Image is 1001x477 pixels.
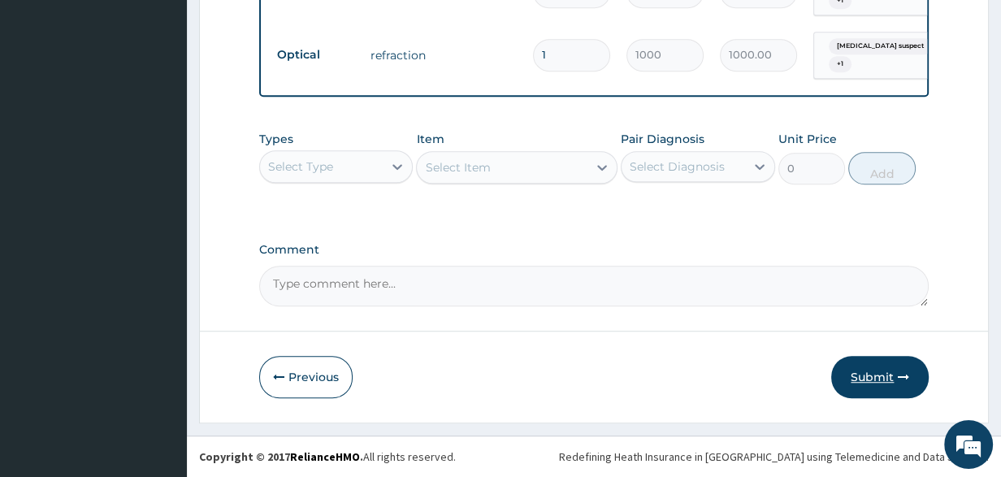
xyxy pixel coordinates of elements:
[259,356,353,398] button: Previous
[290,449,360,464] a: RelianceHMO
[266,8,305,47] div: Minimize live chat window
[94,138,224,302] span: We're online!
[187,436,1001,477] footer: All rights reserved.
[84,91,273,112] div: Chat with us now
[199,449,363,464] strong: Copyright © 2017 .
[829,56,851,72] span: + 1
[630,158,725,175] div: Select Diagnosis
[829,38,932,54] span: [MEDICAL_DATA] suspect
[848,152,915,184] button: Add
[831,356,929,398] button: Submit
[416,131,444,147] label: Item
[8,310,310,367] textarea: Type your message and hit 'Enter'
[259,132,293,146] label: Types
[778,131,837,147] label: Unit Price
[268,158,333,175] div: Select Type
[559,449,989,465] div: Redefining Heath Insurance in [GEOGRAPHIC_DATA] using Telemedicine and Data Science!
[621,131,704,147] label: Pair Diagnosis
[269,40,362,70] td: Optical
[259,243,929,257] label: Comment
[30,81,66,122] img: d_794563401_company_1708531726252_794563401
[362,39,525,72] td: refraction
